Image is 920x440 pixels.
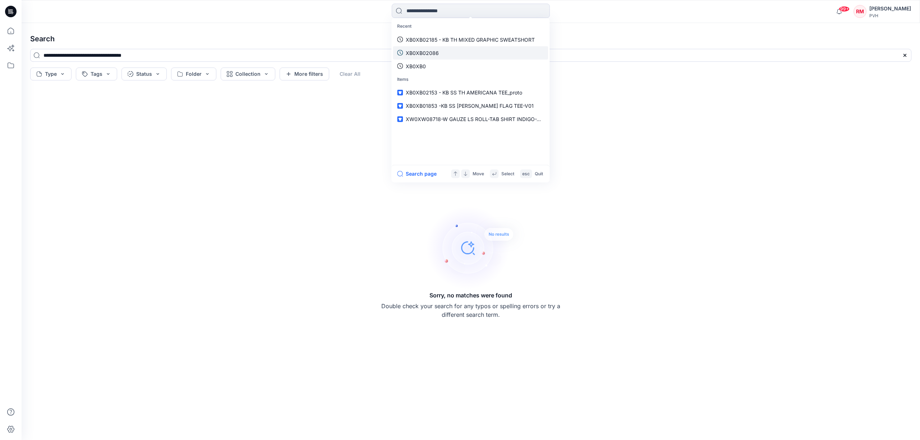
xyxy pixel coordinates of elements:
[393,73,548,86] p: Items
[839,6,850,12] span: 99+
[381,302,561,319] p: Double check your search for any typos or spelling errors or try a different search term.
[121,68,167,80] button: Status
[393,112,548,126] a: XW0XW08718-W GAUZE LS ROLL-TAB SHIRT INDIGO-V01
[406,103,534,109] span: XB0XB01853 -KB SS [PERSON_NAME] FLAG TEE-V01
[76,68,117,80] button: Tags
[393,33,548,46] a: XB0XB02185 - KB TH MIXED GRAPHIC SWEATSHORT
[221,68,275,80] button: Collection
[393,86,548,99] a: XB0XB02153 - KB SS TH AMERICANA TEE_proto
[393,59,548,73] a: XB0XB0
[429,291,512,300] h5: Sorry, no matches were found
[522,170,530,177] p: esc
[406,116,546,122] span: XW0XW08718-W GAUZE LS ROLL-TAB SHIRT INDIGO-V01
[393,99,548,112] a: XB0XB01853 -KB SS [PERSON_NAME] FLAG TEE-V01
[426,205,527,291] img: Sorry, no matches were found
[501,170,514,177] p: Select
[393,20,548,33] p: Recent
[854,5,866,18] div: RM
[406,49,439,56] p: XB0XB02086
[24,29,917,49] h4: Search
[535,170,543,177] p: Quit
[397,170,437,178] button: Search page
[869,13,911,18] div: PVH
[30,68,72,80] button: Type
[406,36,535,43] p: XB0XB02185 - KB TH MIXED GRAPHIC SWEATSHORT
[473,170,484,177] p: Move
[280,68,329,80] button: More filters
[406,62,426,70] p: XB0XB0
[406,89,522,96] span: XB0XB02153 - KB SS TH AMERICANA TEE_proto
[393,46,548,59] a: XB0XB02086
[869,4,911,13] div: [PERSON_NAME]
[171,68,216,80] button: Folder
